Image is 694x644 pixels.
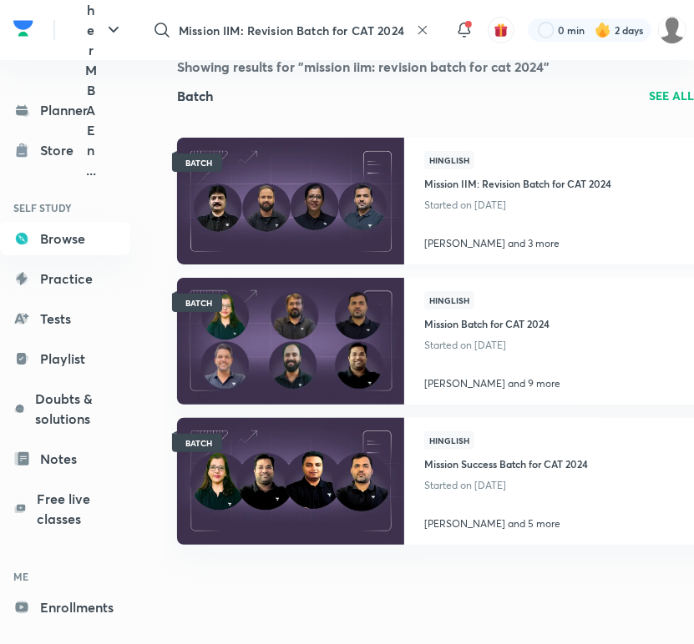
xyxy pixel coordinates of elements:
a: SEE ALL [649,87,694,104]
a: Mission IIM: Revision Batch for CAT 2024 [424,169,611,194]
img: Thumbnail [175,416,406,546]
img: Coolm [658,16,686,44]
button: avatar [488,17,514,43]
a: ThumbnailBATCH [177,278,404,405]
span: Hinglish [424,291,474,309]
a: Mission Batch for CAT 2024 [424,309,560,335]
p: Started on [DATE] [424,335,560,356]
p: Started on [DATE] [424,475,588,496]
span: BATCH [185,158,212,167]
a: ThumbnailBATCH [177,418,404,545]
a: ThumbnailBATCH [177,138,404,264]
span: Hinglish [424,431,474,450]
img: Thumbnail [175,276,406,405]
img: avatar [494,23,509,38]
p: Started on [DATE] [424,194,611,216]
img: streak [595,22,611,38]
p: [PERSON_NAME] and 5 more [424,516,588,531]
h4: Showing results for "mission iim: revision batch for cat 2024" [177,60,694,73]
a: Company Logo [13,16,33,45]
p: [PERSON_NAME] and 9 more [424,376,560,391]
span: Hinglish [424,151,474,169]
h2: Batch [177,89,213,103]
span: BATCH [185,439,212,447]
p: [PERSON_NAME] and 3 more [424,236,611,251]
a: Mission Success Batch for CAT 2024 [424,450,588,475]
img: Company Logo [13,16,33,41]
img: Thumbnail [175,136,406,265]
span: BATCH [185,299,212,307]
